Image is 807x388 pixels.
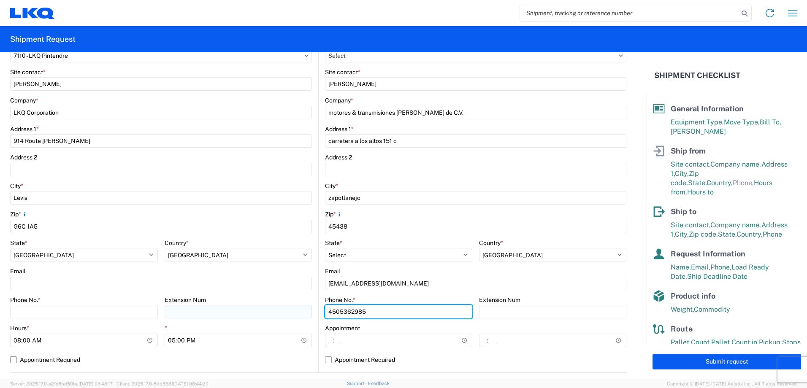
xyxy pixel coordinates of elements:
label: Address 2 [10,154,37,161]
label: Country [479,239,503,247]
h2: Shipment Request [10,34,76,44]
span: Server: 2025.17.0-a2fc8bd50ba [10,381,113,386]
label: Email [325,267,340,275]
label: Company [325,97,353,104]
label: Zip [10,210,28,218]
label: Appointment Required [325,353,626,366]
span: Move Type, [724,118,760,126]
label: Appointment Required [10,353,312,366]
span: Pallet Count in Pickup Stops equals Pallet Count in delivery stops [671,338,801,356]
span: Ship from [671,146,706,155]
span: Copyright © [DATE]-[DATE] Agistix Inc., All Rights Reserved [667,380,797,388]
label: State [325,239,342,247]
a: Feedback [368,381,390,386]
label: City [10,182,23,190]
a: Support [347,381,368,386]
span: Site contact, [671,221,710,229]
span: Pallet Count, [671,338,711,346]
span: City, [675,170,689,178]
span: Commodity [694,305,730,313]
button: Submit request [653,354,801,369]
label: Phone No. [10,296,41,304]
label: Zip [325,210,343,218]
span: Email, [691,263,710,271]
span: Zip code, [689,230,718,238]
span: [DATE] 08:48:17 [79,381,113,386]
span: Ship Deadline Date [687,272,747,280]
span: Equipment Type, [671,118,724,126]
input: Select [325,49,626,62]
label: Extension Num [165,296,206,304]
h2: Shipment Checklist [654,70,740,81]
span: General Information [671,104,744,113]
label: Appointment [325,324,360,332]
span: Phone, [733,179,754,187]
span: Country, [707,179,733,187]
span: Company name, [710,221,761,229]
span: State, [688,179,707,187]
label: Extension Num [479,296,520,304]
span: Phone [763,230,782,238]
span: State, [718,230,737,238]
span: Name, [671,263,691,271]
span: Weight, [671,305,694,313]
label: City [325,182,338,190]
span: [PERSON_NAME] [671,127,726,135]
label: Hours [10,324,29,332]
span: Country, [737,230,763,238]
span: Route [671,324,693,333]
label: Phone No. [325,296,355,304]
label: Site contact [10,68,46,76]
label: Email [10,267,25,275]
span: Request Information [671,249,745,258]
span: Product info [671,291,715,300]
span: Phone, [710,263,731,271]
label: Company [10,97,38,104]
label: Site contact [325,68,360,76]
span: Company name, [710,160,761,168]
span: Client: 2025.17.0-5dd568f [116,381,209,386]
input: Shipment, tracking or reference number [520,5,739,21]
span: Hours to [687,188,714,196]
span: Ship to [671,207,696,216]
span: [DATE] 08:44:20 [173,381,209,386]
input: Select [10,49,312,62]
label: Address 1 [325,125,354,133]
span: City, [675,230,689,238]
label: Address 1 [10,125,39,133]
span: Bill To, [760,118,781,126]
label: State [10,239,27,247]
label: Country [165,239,189,247]
span: Site contact, [671,160,710,168]
label: Address 2 [325,154,352,161]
